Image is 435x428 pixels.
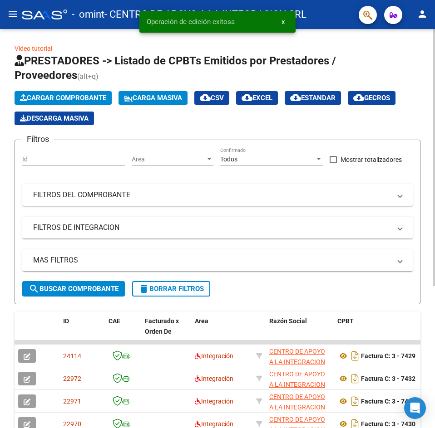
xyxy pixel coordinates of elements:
[132,156,205,163] span: Area
[63,352,81,360] span: 24114
[63,420,81,428] span: 22970
[63,398,81,405] span: 22971
[269,348,325,376] span: CENTRO DE APOYO A LA INTEGRACION SRL
[63,317,69,325] span: ID
[147,17,235,26] span: Operación de edición exitosa
[361,398,415,405] strong: Factura C: 3 - 7431
[290,94,336,102] span: Estandar
[200,94,224,102] span: CSV
[132,281,210,297] button: Borrar Filtros
[269,393,325,421] span: CENTRO DE APOYO A LA INTEGRACION SRL
[22,249,413,271] mat-expansion-panel-header: MAS FILTROS
[20,114,89,122] span: Descarga Masiva
[220,156,237,163] span: Todos
[194,91,229,105] button: CSV
[104,5,306,24] span: - CENTRO DE APOYO A LA INTEGRACION SRL
[15,112,94,125] app-download-masive: Descarga masiva de comprobantes (adjuntos)
[285,91,341,105] button: Estandar
[138,285,204,293] span: Borrar Filtros
[72,5,104,24] span: - omint
[15,91,112,105] button: Cargar Comprobante
[361,375,415,382] strong: Factura C: 3 - 7432
[200,92,211,103] mat-icon: cloud_download
[124,94,182,102] span: Carga Masiva
[349,394,361,409] i: Descargar documento
[195,352,233,360] span: Integración
[195,375,233,382] span: Integración
[77,72,99,81] span: (alt+q)
[29,285,119,293] span: Buscar Comprobante
[59,311,105,351] datatable-header-cell: ID
[22,184,413,206] mat-expansion-panel-header: FILTROS DEL COMPROBANTE
[269,346,330,365] div: 30715118447
[195,317,208,325] span: Area
[290,92,301,103] mat-icon: cloud_download
[404,397,426,419] div: Open Intercom Messenger
[269,369,330,388] div: 30715118447
[282,18,285,26] span: x
[7,9,18,19] mat-icon: menu
[361,352,415,360] strong: Factura C: 3 - 7429
[334,311,429,351] datatable-header-cell: CPBT
[105,311,141,351] datatable-header-cell: CAE
[195,420,233,428] span: Integración
[109,317,120,325] span: CAE
[15,45,52,52] a: Video tutorial
[337,317,354,325] span: CPBT
[29,283,40,294] mat-icon: search
[269,317,307,325] span: Razón Social
[15,54,336,82] span: PRESTADORES -> Listado de CPBTs Emitidos por Prestadores / Proveedores
[22,133,54,146] h3: Filtros
[63,375,81,382] span: 22972
[145,317,179,335] span: Facturado x Orden De
[22,281,125,297] button: Buscar Comprobante
[353,94,390,102] span: Gecros
[15,112,94,125] button: Descarga Masiva
[361,420,415,428] strong: Factura C: 3 - 7430
[349,371,361,386] i: Descargar documento
[236,91,278,105] button: EXCEL
[33,223,391,233] mat-panel-title: FILTROS DE INTEGRACION
[20,94,106,102] span: Cargar Comprobante
[191,311,252,351] datatable-header-cell: Area
[242,94,272,102] span: EXCEL
[22,217,413,238] mat-expansion-panel-header: FILTROS DE INTEGRACION
[141,311,191,351] datatable-header-cell: Facturado x Orden De
[266,311,334,351] datatable-header-cell: Razón Social
[138,283,149,294] mat-icon: delete
[417,9,428,19] mat-icon: person
[349,349,361,363] i: Descargar documento
[242,92,252,103] mat-icon: cloud_download
[353,92,364,103] mat-icon: cloud_download
[348,91,395,105] button: Gecros
[269,370,325,399] span: CENTRO DE APOYO A LA INTEGRACION SRL
[33,190,391,200] mat-panel-title: FILTROS DEL COMPROBANTE
[274,14,292,30] button: x
[195,398,233,405] span: Integración
[341,154,402,165] span: Mostrar totalizadores
[33,255,391,265] mat-panel-title: MAS FILTROS
[119,91,188,105] button: Carga Masiva
[269,392,330,411] div: 30715118447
